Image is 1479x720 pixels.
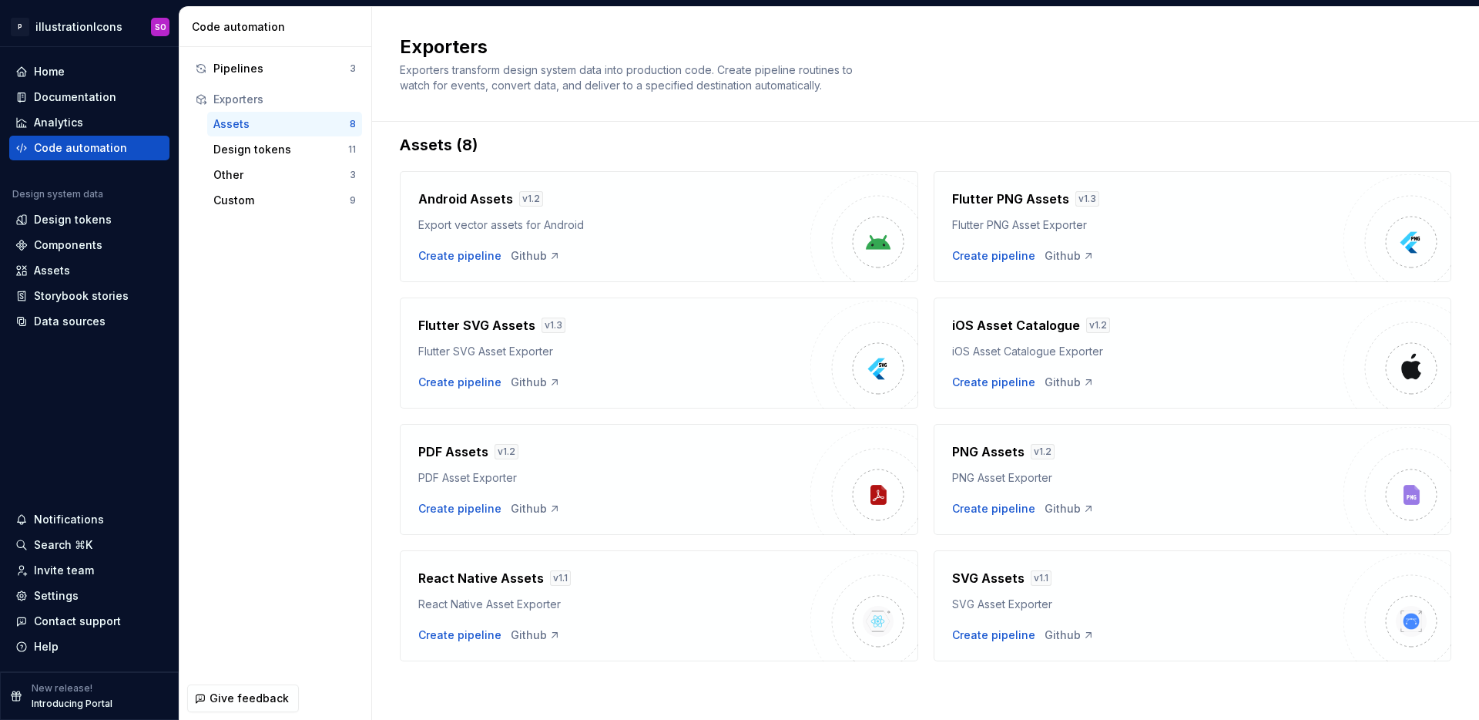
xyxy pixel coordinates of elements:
a: Github [511,375,561,390]
div: v 1.1 [1031,570,1051,586]
div: Components [34,237,102,253]
div: SO [155,21,166,33]
div: 3 [350,169,356,181]
a: Github [1045,375,1095,390]
a: Github [1045,501,1095,516]
button: Pipelines3 [189,56,362,81]
button: PillustrationIconsSO [3,10,176,43]
a: Settings [9,584,169,608]
h2: Exporters [400,35,1433,59]
div: Pipelines [213,61,350,76]
div: 9 [350,194,356,207]
a: Invite team [9,558,169,583]
a: Assets8 [207,112,362,136]
div: Create pipeline [952,248,1035,264]
div: Github [511,248,561,264]
a: Home [9,59,169,84]
div: Settings [34,588,79,604]
div: Assets [213,116,350,132]
h4: PNG Assets [952,442,1025,461]
h4: PDF Assets [418,442,488,461]
div: Create pipeline [952,627,1035,643]
a: Documentation [9,85,169,109]
span: Give feedback [210,691,289,706]
a: Analytics [9,110,169,135]
div: Code automation [34,140,127,156]
button: Create pipeline [952,501,1035,516]
button: Design tokens11 [207,137,362,162]
div: v 1.3 [1075,191,1099,207]
a: Github [1045,248,1095,264]
p: New release! [32,682,92,695]
div: PDF Asset Exporter [418,470,810,486]
div: SVG Asset Exporter [952,597,1344,612]
div: Custom [213,193,350,208]
button: Create pipeline [418,627,501,643]
a: Github [1045,627,1095,643]
p: Introducing Portal [32,698,112,710]
div: Notifications [34,512,104,527]
h4: Android Assets [418,190,513,208]
a: Assets [9,258,169,283]
div: Home [34,64,65,79]
div: Help [34,639,59,654]
div: Contact support [34,614,121,629]
div: illustrationIcons [35,19,122,35]
div: Documentation [34,89,116,105]
div: Search ⌘K [34,537,92,553]
div: Github [511,501,561,516]
button: Create pipeline [418,501,501,516]
button: Contact support [9,609,169,634]
a: Storybook stories [9,284,169,308]
div: Data sources [34,314,106,329]
div: Design tokens [34,212,112,227]
div: v 1.1 [550,570,571,586]
div: Design tokens [213,142,348,157]
button: Create pipeline [418,375,501,390]
div: Code automation [192,19,365,35]
button: Create pipeline [952,375,1035,390]
button: Notifications [9,507,169,532]
div: Flutter PNG Asset Exporter [952,217,1344,233]
h4: React Native Assets [418,569,544,587]
h4: Flutter SVG Assets [418,316,535,335]
div: 8 [350,118,356,130]
div: v 1.3 [542,318,565,333]
div: v 1.2 [1086,318,1110,333]
div: v 1.2 [1031,444,1055,459]
div: Design system data [12,188,103,200]
div: Assets [34,263,70,278]
a: Design tokens [9,207,169,232]
div: Invite team [34,563,94,578]
div: Assets (8) [400,134,1451,156]
h4: SVG Assets [952,569,1025,587]
a: Data sources [9,309,169,334]
div: Flutter SVG Asset Exporter [418,344,810,359]
a: Github [511,627,561,643]
button: Custom9 [207,188,362,213]
div: Storybook stories [34,288,129,304]
div: 3 [350,62,356,75]
button: Other3 [207,163,362,187]
button: Create pipeline [418,248,501,264]
h4: Flutter PNG Assets [952,190,1069,208]
div: Export vector assets for Android [418,217,810,233]
div: PNG Asset Exporter [952,470,1344,486]
button: Search ⌘K [9,533,169,557]
div: React Native Asset Exporter [418,597,810,612]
